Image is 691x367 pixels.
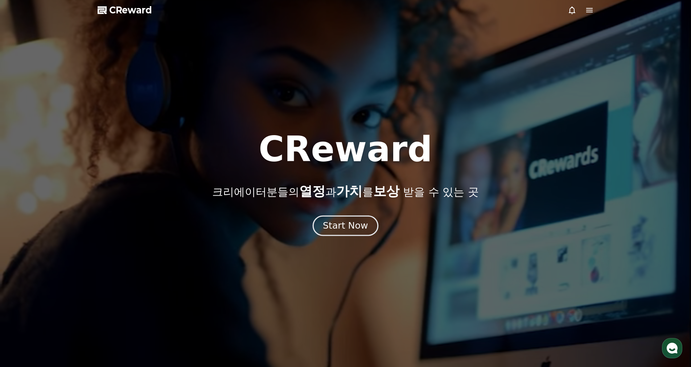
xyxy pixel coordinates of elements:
button: Start Now [313,215,378,236]
h1: CReward [259,132,432,167]
a: 설정 [94,230,139,248]
a: Start Now [314,223,377,230]
a: 대화 [48,230,94,248]
span: 대화 [66,241,75,247]
span: 홈 [23,241,27,246]
span: CReward [109,4,152,16]
span: 설정 [112,241,121,246]
p: 크리에이터분들의 과 를 받을 수 있는 곳 [212,184,478,199]
div: Start Now [323,220,368,232]
a: 홈 [2,230,48,248]
span: 열정 [299,184,325,199]
a: CReward [98,4,152,16]
span: 가치 [336,184,362,199]
span: 보상 [373,184,399,199]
